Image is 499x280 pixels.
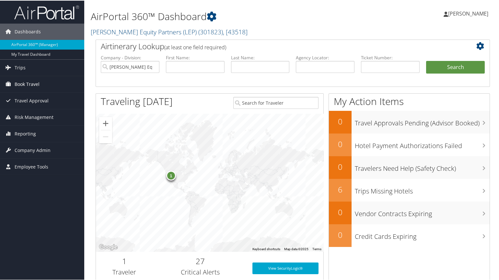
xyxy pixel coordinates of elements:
[15,76,40,92] span: Book Travel
[444,3,495,23] a: [PERSON_NAME]
[355,160,490,172] h3: Travelers Need Help (Safety Check)
[15,142,51,158] span: Company Admin
[355,137,490,150] h3: Hotel Payment Authorizations Failed
[355,205,490,218] h3: Vendor Contracts Expiring
[91,9,360,23] h1: AirPortal 360™ Dashboard
[355,228,490,240] h3: Credit Cards Expiring
[15,109,53,125] span: Risk Management
[99,130,112,143] button: Zoom out
[329,110,490,133] a: 0Travel Approvals Pending (Advisor Booked)
[101,94,173,108] h1: Traveling [DATE]
[164,43,226,50] span: (at least one field required)
[15,59,26,75] span: Trips
[296,54,354,60] label: Agency Locator:
[98,242,119,251] img: Google
[312,247,321,250] a: Terms (opens in new tab)
[329,133,490,156] a: 0Hotel Payment Authorizations Failed
[329,183,352,194] h2: 6
[98,242,119,251] a: Open this area in Google Maps (opens a new window)
[329,156,490,178] a: 0Travelers Need Help (Safety Check)
[14,4,79,19] img: airportal-logo.png
[329,161,352,172] h2: 0
[329,224,490,246] a: 0Credit Cards Expiring
[361,54,420,60] label: Ticket Number:
[157,267,242,276] h3: Critical Alerts
[15,23,41,39] span: Dashboards
[426,60,485,73] button: Search
[223,27,248,36] span: , [ 43518 ]
[99,116,112,129] button: Zoom in
[252,262,319,274] a: View SecurityLogic®
[166,170,176,180] div: 1
[448,9,488,17] span: [PERSON_NAME]
[101,255,148,266] h2: 1
[91,27,248,36] a: [PERSON_NAME] Equity Partners (LEP)
[329,206,352,217] h2: 0
[198,27,223,36] span: ( 301823 )
[101,54,159,60] label: Company - Division:
[329,178,490,201] a: 6Trips Missing Hotels
[355,115,490,127] h3: Travel Approvals Pending (Advisor Booked)
[233,96,318,108] input: Search for Traveler
[101,267,148,276] h3: Traveler
[252,246,280,251] button: Keyboard shortcuts
[15,125,36,141] span: Reporting
[15,92,49,108] span: Travel Approval
[166,54,225,60] label: First Name:
[329,115,352,126] h2: 0
[231,54,290,60] label: Last Name:
[329,94,490,108] h1: My Action Items
[329,229,352,240] h2: 0
[284,247,308,250] span: Map data ©2025
[101,40,452,51] h2: Airtinerary Lookup
[15,158,48,174] span: Employee Tools
[329,201,490,224] a: 0Vendor Contracts Expiring
[329,138,352,149] h2: 0
[355,183,490,195] h3: Trips Missing Hotels
[157,255,242,266] h2: 27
